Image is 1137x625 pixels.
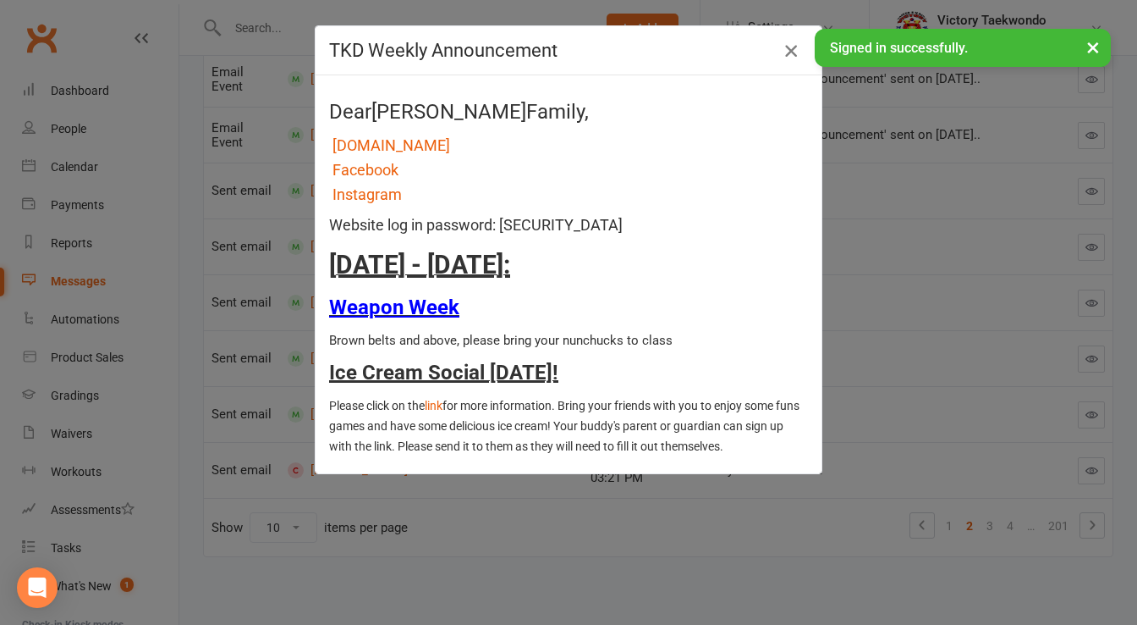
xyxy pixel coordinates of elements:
span: [DATE] - [DATE]: [329,250,510,279]
span: for more information. Bring your friends with you to enjoy some funs games and have some deliciou... [329,399,799,453]
span: Family, [526,100,589,124]
span: Ice Cream Social [DATE]! [329,361,558,384]
p: Brown belts and above, please bring your nunchucks to class [329,330,808,351]
span: [DOMAIN_NAME] [332,136,450,154]
span: Please click on the [329,399,425,412]
span: Facebook [332,161,398,179]
a: Instagram [332,188,402,203]
span: Website log in password: [SECURITY_DATA] [329,216,623,234]
a: Facebook [332,163,398,179]
span: Instagram [332,185,402,203]
a: link [425,398,442,413]
span: link [425,399,442,412]
span: [PERSON_NAME] [371,100,526,124]
span: Weapon Week [329,296,459,319]
div: Open Intercom Messenger [17,567,58,608]
a: [DOMAIN_NAME] [332,139,450,154]
span: Signed in successfully. [830,40,968,56]
span: Dear [329,100,371,124]
button: × [1078,29,1108,65]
